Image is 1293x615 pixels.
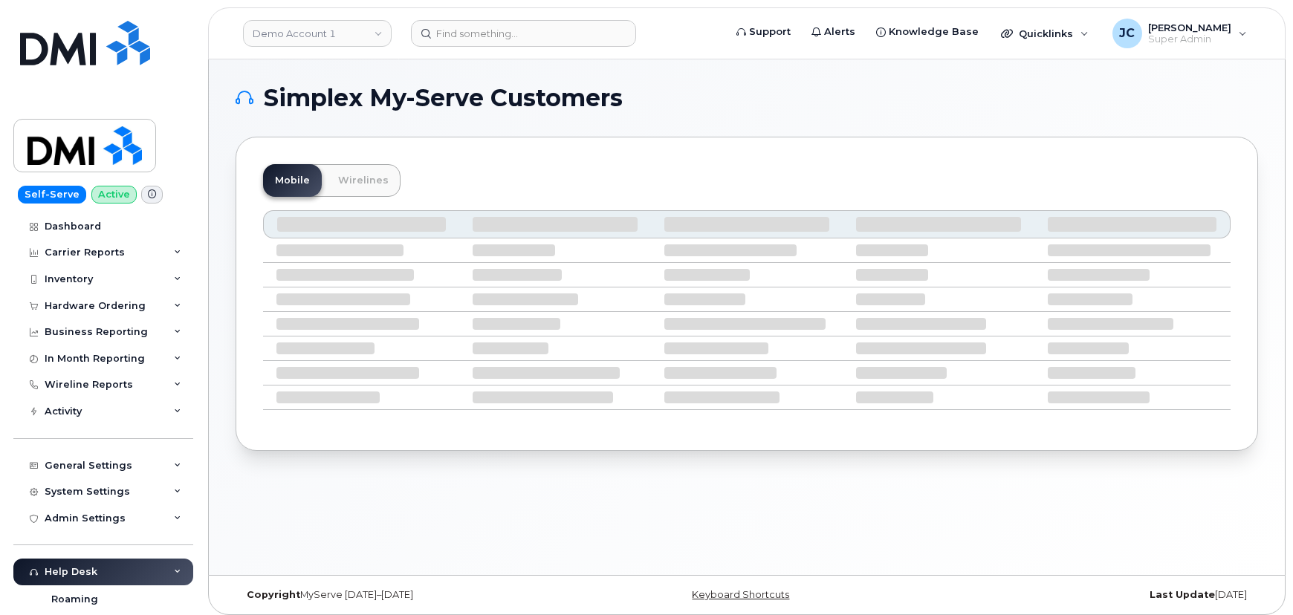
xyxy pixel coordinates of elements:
[1150,589,1215,600] strong: Last Update
[326,164,401,197] a: Wirelines
[236,589,577,601] div: MyServe [DATE]–[DATE]
[264,87,623,109] span: Simplex My-Serve Customers
[247,589,300,600] strong: Copyright
[263,164,322,197] a: Mobile
[917,589,1258,601] div: [DATE]
[692,589,789,600] a: Keyboard Shortcuts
